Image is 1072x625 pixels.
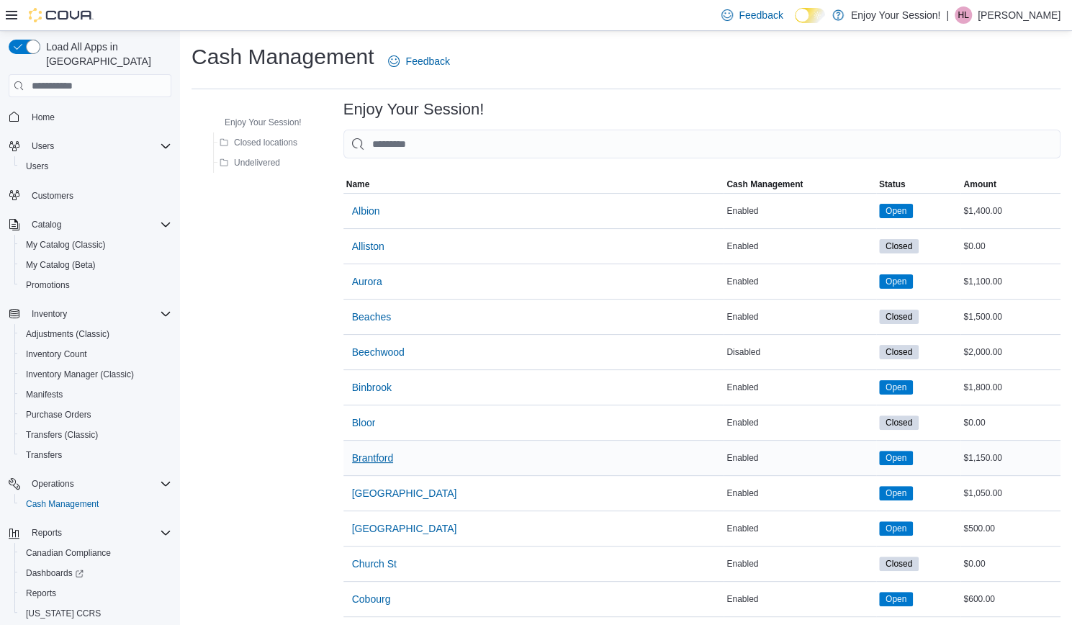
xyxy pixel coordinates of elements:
div: $1,150.00 [960,449,1060,467]
a: Feedback [382,47,455,76]
div: $1,100.00 [960,273,1060,290]
span: Promotions [20,276,171,294]
span: Users [20,158,171,175]
span: My Catalog (Beta) [26,259,96,271]
span: Manifests [20,386,171,403]
button: Albion [346,197,386,225]
span: Reports [26,524,171,541]
span: Inventory Count [20,346,171,363]
span: Users [26,138,171,155]
button: Cobourg [346,585,397,613]
button: Inventory Manager (Classic) [14,364,177,385]
span: Inventory [26,305,171,323]
div: Enabled [724,449,876,467]
button: Canadian Compliance [14,543,177,563]
div: $600.00 [960,590,1060,608]
span: Users [32,140,54,152]
div: Disabled [724,343,876,361]
span: Open [886,593,906,606]
button: Cash Management [724,176,876,193]
a: Promotions [20,276,76,294]
span: Inventory Count [26,349,87,360]
div: Enabled [724,238,876,255]
button: Brantford [346,444,400,472]
span: Open [879,274,913,289]
button: Manifests [14,385,177,405]
button: Binbrook [346,373,397,402]
a: Feedback [716,1,788,30]
span: Open [879,592,913,606]
a: Adjustments (Classic) [20,325,115,343]
button: Beaches [346,302,397,331]
button: Name [343,176,724,193]
h1: Cash Management [192,42,374,71]
p: | [946,6,949,24]
span: Purchase Orders [20,406,171,423]
a: Home [26,109,60,126]
span: Closed [879,310,919,324]
span: Catalog [32,219,61,230]
a: Reports [20,585,62,602]
button: Operations [3,474,177,494]
span: Amount [963,179,996,190]
span: My Catalog (Beta) [20,256,171,274]
div: $1,500.00 [960,308,1060,325]
input: This is a search bar. As you type, the results lower in the page will automatically filter. [343,130,1060,158]
button: Purchase Orders [14,405,177,425]
span: Cash Management [20,495,171,513]
div: Enabled [724,379,876,396]
a: Inventory Manager (Classic) [20,366,140,383]
a: Dashboards [14,563,177,583]
button: Operations [26,475,80,493]
button: Inventory Count [14,344,177,364]
button: Transfers [14,445,177,465]
span: Dashboards [26,567,84,579]
span: Load All Apps in [GEOGRAPHIC_DATA] [40,40,171,68]
button: Alliston [346,232,390,261]
button: Aurora [346,267,388,296]
span: Inventory Manager (Classic) [20,366,171,383]
a: Dashboards [20,565,89,582]
button: Bloor [346,408,382,437]
span: Transfers (Classic) [26,429,98,441]
span: Customers [32,190,73,202]
div: $0.00 [960,238,1060,255]
span: Beaches [352,310,391,324]
span: Open [886,522,906,535]
p: Enjoy Your Session! [851,6,941,24]
div: Enabled [724,273,876,290]
a: My Catalog (Classic) [20,236,112,253]
button: Customers [3,185,177,206]
div: $1,050.00 [960,485,1060,502]
a: Inventory Count [20,346,93,363]
span: Transfers (Classic) [20,426,171,444]
a: Cash Management [20,495,104,513]
div: Enabled [724,414,876,431]
button: Status [876,176,960,193]
h3: Enjoy Your Session! [343,101,485,118]
button: Church St [346,549,402,578]
span: Closed locations [234,137,297,148]
span: Closed [879,415,919,430]
button: Closed locations [214,134,303,151]
span: [GEOGRAPHIC_DATA] [352,521,457,536]
span: Binbrook [352,380,392,395]
span: Closed [886,346,912,359]
button: Cash Management [14,494,177,514]
span: Feedback [739,8,783,22]
button: Undelivered [214,154,286,171]
button: Inventory [3,304,177,324]
div: $1,400.00 [960,202,1060,220]
span: Washington CCRS [20,605,171,622]
a: Users [20,158,54,175]
span: Catalog [26,216,171,233]
a: Transfers (Classic) [20,426,104,444]
span: My Catalog (Classic) [26,239,106,251]
span: Users [26,161,48,172]
span: Cash Management [26,498,99,510]
button: My Catalog (Classic) [14,235,177,255]
span: Operations [26,475,171,493]
a: Transfers [20,446,68,464]
span: Beechwood [352,345,405,359]
button: Promotions [14,275,177,295]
